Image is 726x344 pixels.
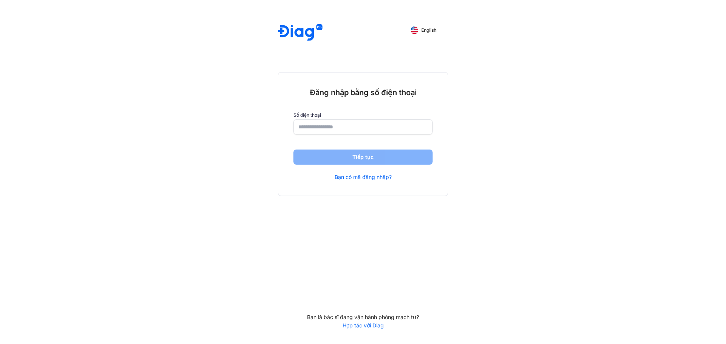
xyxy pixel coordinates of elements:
[293,113,433,118] label: Số điện thoại
[278,314,448,321] div: Bạn là bác sĩ đang vận hành phòng mạch tư?
[411,26,418,34] img: English
[421,28,436,33] span: English
[293,88,433,97] div: Đăng nhập bằng số điện thoại
[293,150,433,165] button: Tiếp tục
[405,24,442,36] button: English
[278,322,448,329] a: Hợp tác với Diag
[278,24,323,42] img: logo
[335,174,392,180] a: Bạn có mã đăng nhập?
